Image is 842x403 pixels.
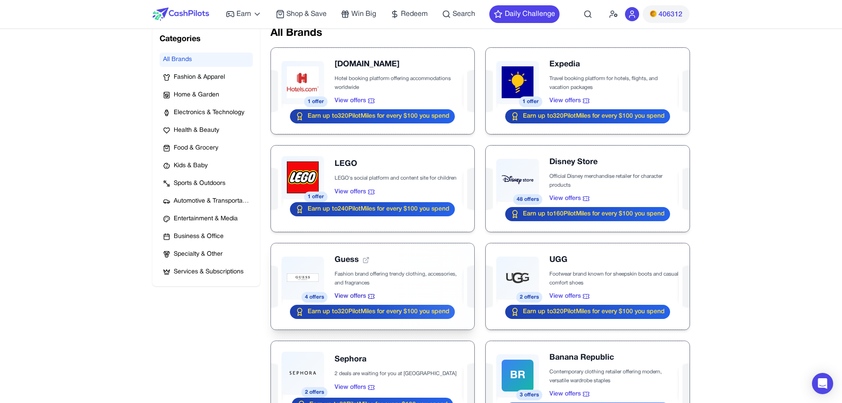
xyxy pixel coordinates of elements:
button: Business & Office [160,230,253,244]
h2: All Brands [271,26,690,40]
span: Search [453,9,475,19]
img: PMs [650,10,657,17]
a: Search [442,9,475,19]
a: Earn [226,9,262,19]
button: Food & Grocery [160,141,253,155]
span: Health & Beauty [174,126,219,135]
button: PMs406312 [643,5,690,23]
button: Health & Beauty [160,123,253,138]
a: Redeem [390,9,428,19]
span: Shop & Save [286,9,327,19]
button: Electronics & Technology [160,106,253,120]
img: CashPilots Logo [152,8,209,21]
button: Sports & Outdoors [160,177,253,191]
button: Entertainment & Media [160,212,253,226]
span: 406312 [659,9,682,20]
a: Win Big [341,9,376,19]
span: Win Big [351,9,376,19]
span: Automotive & Transportation [174,197,249,206]
span: Services & Subscriptions [174,268,244,276]
button: All Brands [160,53,253,67]
button: Automotive & Transportation [160,194,253,208]
button: Fashion & Apparel [160,70,253,84]
span: Sports & Outdoors [174,179,225,188]
span: Kids & Baby [174,161,208,170]
button: Kids & Baby [160,159,253,173]
span: Home & Garden [174,91,219,100]
span: Specialty & Other [174,250,223,259]
span: Electronics & Technology [174,108,244,117]
span: Redeem [401,9,428,19]
span: Entertainment & Media [174,215,238,223]
a: Shop & Save [276,9,327,19]
span: Earn [236,9,251,19]
button: Daily Challenge [489,5,560,23]
span: Fashion & Apparel [174,73,225,82]
div: Open Intercom Messenger [812,373,833,394]
h2: Categories [160,33,253,46]
button: Home & Garden [160,88,253,102]
span: Business & Office [174,232,224,241]
button: Specialty & Other [160,247,253,261]
span: Food & Grocery [174,144,218,153]
button: Services & Subscriptions [160,265,253,279]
